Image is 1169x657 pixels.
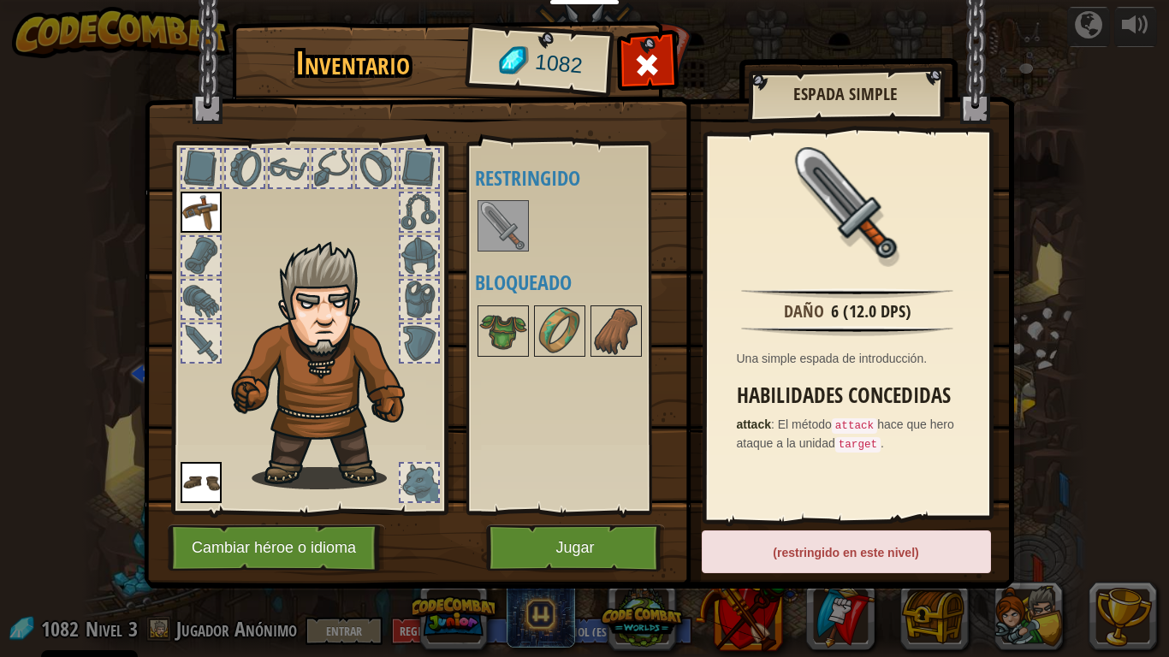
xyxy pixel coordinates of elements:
div: (restringido en este nivel) [702,530,991,573]
h4: Restringido [475,167,677,189]
img: hair_m2.png [223,240,433,489]
div: Daño [784,299,824,324]
img: portrait.png [181,192,222,233]
button: Jugar [486,524,665,571]
img: portrait.png [792,147,903,258]
div: 6 (12.0 DPS) [831,299,911,324]
img: hr.png [741,326,952,336]
img: hr.png [741,288,952,299]
code: target [835,437,881,453]
strong: attack [737,417,771,431]
code: attack [832,418,877,434]
h1: Inventario [244,45,462,81]
span: : [771,417,778,431]
span: 1082 [533,47,584,81]
img: portrait.png [536,307,584,355]
h3: Habilidades concedidas [737,384,967,407]
span: El método hace que hero ataque a la unidad . [737,417,954,450]
img: portrait.png [479,202,527,250]
img: portrait.png [181,462,222,503]
img: portrait.png [592,307,640,355]
div: Una simple espada de introducción. [737,350,967,367]
img: portrait.png [479,307,527,355]
button: Cambiar héroe o idioma [168,524,385,571]
h2: Espada Simple [765,85,926,104]
h4: Bloqueado [475,271,677,293]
